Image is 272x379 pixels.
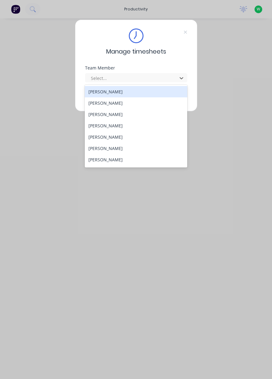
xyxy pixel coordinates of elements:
[85,143,187,154] div: [PERSON_NAME]
[85,165,187,177] div: [PERSON_NAME]
[106,47,166,56] span: Manage timesheets
[85,131,187,143] div: [PERSON_NAME]
[85,154,187,165] div: [PERSON_NAME]
[85,120,187,131] div: [PERSON_NAME]
[85,97,187,109] div: [PERSON_NAME]
[85,66,187,70] div: Team Member
[85,109,187,120] div: [PERSON_NAME]
[85,86,187,97] div: [PERSON_NAME]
